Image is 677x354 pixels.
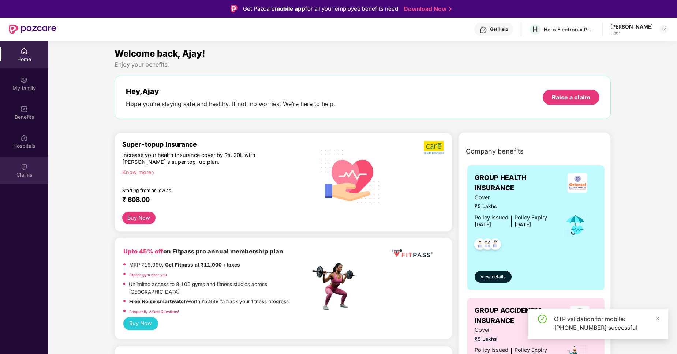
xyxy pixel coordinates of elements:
[475,193,547,202] span: Cover
[123,248,283,255] b: on Fitpass pro annual membership plan
[20,48,28,55] img: svg+xml;base64,PHN2ZyBpZD0iSG9tZSIgeG1sbnM9Imh0dHA6Ly93d3cudzMub3JnLzIwMDAvc3ZnIiB3aWR0aD0iMjAiIG...
[490,26,508,32] div: Get Help
[151,171,155,175] span: right
[475,305,562,326] span: GROUP ACCIDENTAL INSURANCE
[315,140,385,211] img: svg+xml;base64,PHN2ZyB4bWxucz0iaHR0cDovL3d3dy53My5vcmcvMjAwMC9zdmciIHhtbG5zOnhsaW5rPSJodHRwOi8vd3...
[122,140,310,148] div: Super-topup Insurance
[475,335,547,343] span: ₹5 Lakhs
[231,5,238,12] img: Logo
[243,4,398,13] div: Get Pazcare for all your employee benefits need
[20,134,28,142] img: svg+xml;base64,PHN2ZyBpZD0iSG9zcGl0YWxzIiB4bWxucz0iaHR0cDovL3d3dy53My5vcmcvMjAwMC9zdmciIHdpZHRoPS...
[404,5,449,13] a: Download Now
[515,214,547,222] div: Policy Expiry
[20,105,28,113] img: svg+xml;base64,PHN2ZyBpZD0iQmVuZWZpdHMiIHhtbG5zPSJodHRwOi8vd3d3LnczLm9yZy8yMDAwL3N2ZyIgd2lkdGg9Ij...
[544,26,595,33] div: Hero Electronix Private Limited
[568,173,587,193] img: insurerLogo
[475,271,512,283] button: View details
[275,5,305,12] strong: mobile app
[610,30,653,36] div: User
[129,309,179,314] a: Frequently Asked Questions!
[610,23,653,30] div: [PERSON_NAME]
[9,25,56,34] img: New Pazcare Logo
[655,316,660,321] span: close
[532,25,538,34] span: H
[554,315,659,332] div: OTP validation for mobile: [PHONE_NUMBER] successful
[129,298,289,305] p: worth ₹5,999 to track your fitness progress
[390,246,434,260] img: fppp.png
[479,236,497,254] img: svg+xml;base64,PHN2ZyB4bWxucz0iaHR0cDovL3d3dy53My5vcmcvMjAwMC9zdmciIHdpZHRoPSI0OC45MTUiIGhlaWdodD...
[123,317,158,330] button: Buy Now
[20,76,28,84] img: svg+xml;base64,PHN2ZyB3aWR0aD0iMjAiIGhlaWdodD0iMjAiIHZpZXdCb3g9IjAgMCAyMCAyMCIgZmlsbD0ibm9uZSIgeG...
[466,146,524,157] span: Company benefits
[122,188,279,193] div: Starting from as low as
[115,61,611,68] div: Enjoy your benefits!
[424,140,445,154] img: b5dec4f62d2307b9de63beb79f102df3.png
[475,326,547,334] span: Cover
[165,262,240,268] strong: Get Fitpass at ₹11,000 +taxes
[661,26,667,32] img: svg+xml;base64,PHN2ZyBpZD0iRHJvcGRvd24tMzJ4MzIiIHhtbG5zPSJodHRwOi8vd3d3LnczLm9yZy8yMDAwL3N2ZyIgd2...
[129,280,310,296] p: Unlimited access to 8,100 gyms and fitness studios across [GEOGRAPHIC_DATA]
[123,248,163,255] b: Upto 45% off
[129,272,167,277] a: Fitpass gym near you
[538,315,547,323] span: check-circle
[475,173,558,193] span: GROUP HEALTH INSURANCE
[126,100,335,108] div: Hope you’re staying safe and healthy. If not, no worries. We’re here to help.
[115,48,205,59] span: Welcome back, Ajay!
[449,5,452,13] img: Stroke
[515,222,531,227] span: [DATE]
[129,298,187,304] strong: Free Noise smartwatch
[129,262,164,268] del: MRP ₹19,999,
[126,87,335,96] div: Hey, Ajay
[122,151,279,165] div: Increase your health insurance cover by Rs. 20L with [PERSON_NAME]’s super top-up plan.
[564,213,587,237] img: icon
[122,169,306,174] div: Know more
[475,203,547,210] span: ₹5 Lakhs
[480,274,505,280] span: View details
[20,163,28,170] img: svg+xml;base64,PHN2ZyBpZD0iQ2xhaW0iIHhtbG5zPSJodHRwOi8vd3d3LnczLm9yZy8yMDAwL3N2ZyIgd2lkdGg9IjIwIi...
[480,26,487,34] img: svg+xml;base64,PHN2ZyBpZD0iSGVscC0zMngzMiIgeG1sbnM9Imh0dHA6Ly93d3cudzMub3JnLzIwMDAvc3ZnIiB3aWR0aD...
[471,236,489,254] img: svg+xml;base64,PHN2ZyB4bWxucz0iaHR0cDovL3d3dy53My5vcmcvMjAwMC9zdmciIHdpZHRoPSI0OC45NDMiIGhlaWdodD...
[475,214,508,222] div: Policy issued
[122,196,303,204] div: ₹ 608.00
[570,306,590,325] img: insurerLogo
[310,261,361,312] img: fpp.png
[475,222,491,227] span: [DATE]
[486,236,504,254] img: svg+xml;base64,PHN2ZyB4bWxucz0iaHR0cDovL3d3dy53My5vcmcvMjAwMC9zdmciIHdpZHRoPSI0OC45NDMiIGhlaWdodD...
[552,93,590,101] div: Raise a claim
[122,212,156,224] button: Buy Now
